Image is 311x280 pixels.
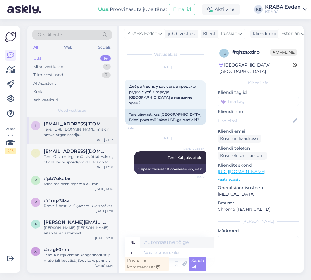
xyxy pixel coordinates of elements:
span: #xag60rhu [44,247,69,252]
span: Estonian [281,30,300,37]
span: #r1mp73xz [44,198,69,203]
input: Lisa nimi [218,118,292,124]
span: Tere! Kahjuks ei ole [168,155,202,160]
div: Aktiivne [202,4,240,15]
a: KRABA EedenKRABA [265,5,307,14]
div: [DATE] 13:14 [95,263,113,268]
div: Uus [33,55,41,61]
span: Добрый день у вас есть в продаже радио с усб в городе [GEOGRAPHIC_DATA] в магазине эден? [129,84,197,105]
b: Uus! [98,6,110,12]
div: Minu vestlused [33,64,64,70]
img: Askly Logo [5,31,16,43]
span: 16:02 [182,175,205,179]
div: Klienditugi [250,31,276,37]
div: Küsi meiliaadressi [218,135,261,143]
div: [GEOGRAPHIC_DATA], [GEOGRAPHIC_DATA] [219,62,293,75]
div: Mida ma pean tegema kui ma [44,181,113,187]
div: Tiimi vestlused [33,72,63,78]
div: juhib vestlust [165,31,196,37]
span: kivirahkmirtelmia@gmail.com [44,149,107,154]
div: Vaata siia [5,126,16,154]
div: Tere, [URL][DOMAIN_NAME] mis on antud organiseerija [PERSON_NAME]? [44,127,113,138]
div: Kõik [33,89,42,95]
span: k [34,151,37,155]
span: #pb7ukabx [44,176,71,181]
div: KRABA [265,9,301,14]
div: Kliendi info [218,80,299,86]
span: r [34,200,37,204]
input: Lisa tag [218,97,299,106]
p: Kliendi nimi [218,108,299,115]
div: 14 [100,55,111,61]
p: Märkmed [218,228,299,234]
p: Kliendi email [218,128,299,135]
span: 15:22 [126,125,149,130]
div: Vestlus algas [125,52,206,57]
p: Kliendi telefon [218,145,299,152]
p: Brauser [218,200,299,206]
span: KRABA Eeden [182,146,205,151]
p: [MEDICAL_DATA] [218,191,299,197]
p: Vaata edasi ... [218,177,299,182]
span: a [34,222,37,226]
div: Web [63,43,74,51]
span: x [34,249,37,254]
p: Operatsioonisüsteem [218,185,299,191]
span: liisbetkukk@gmail.com [44,121,107,127]
div: [DATE] 14:16 [95,187,113,191]
div: Teadlik ostja vaatab kangatihedust ja materjali koostist:)Soovitaks panna täpsemat infot kodulehe... [44,252,113,263]
div: Tere päevast, kas [GEOGRAPHIC_DATA] Edeni poes müüakse USB-ga raadioid? [125,109,206,125]
p: Klienditeekond [218,162,299,169]
div: # qhzaxdrp [232,49,270,56]
span: allan.matt19@gmail.com [44,220,107,225]
div: ru [130,237,136,248]
div: 7 [102,72,111,78]
p: Kliendi tag'id [218,89,299,96]
span: Otsi kliente [38,32,62,38]
a: [URL][DOMAIN_NAME] [218,169,265,174]
span: Saada [191,258,204,270]
div: 2 / 3 [5,148,16,154]
div: et [131,248,135,258]
div: Здравствуйте! К сожалению, нет. [134,164,206,174]
div: [DATE] 22:11 [95,236,113,241]
div: [DATE] 17:58 [95,165,113,169]
span: Offline [270,49,297,56]
div: Privaatne kommentaar [125,257,169,271]
div: [PERSON_NAME] [218,219,299,224]
div: [PERSON_NAME] [PERSON_NAME] aitäh teile vastamast [GEOGRAPHIC_DATA] sepa turu noored müüjannad ma... [44,225,113,236]
div: [DATE] 17:11 [96,209,113,213]
span: Uued vestlused [58,108,86,113]
div: Arhiveeritud [33,97,58,103]
div: Küsi telefoninumbrit [218,152,267,160]
div: AI Assistent [33,80,56,87]
div: [DATE] 21:22 [95,138,113,142]
span: q [223,51,226,55]
div: 1 [103,64,111,70]
span: l [35,123,37,128]
button: Emailid [169,4,195,15]
span: KRABA Eeden [127,30,157,37]
div: All [32,43,39,51]
div: Proovi tasuta juba täna: [98,6,167,13]
div: KRABA Eeden [265,5,301,9]
div: Klient [201,31,216,37]
p: Chrome [TECHNICAL_ID] [218,206,299,213]
div: Tere! Otsin mingir mütsi või kõrvakesi, et olla loom spordipäeval. Kas on teie poes oleks midagi ... [44,154,113,165]
div: KE [254,5,263,14]
div: [DATE] [125,135,206,141]
span: p [34,178,37,183]
div: Socials [97,43,112,51]
div: Prøve å bestille. Skjønner ikke språket [44,203,113,209]
span: Russian [221,30,237,37]
div: [DATE] [125,64,206,70]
